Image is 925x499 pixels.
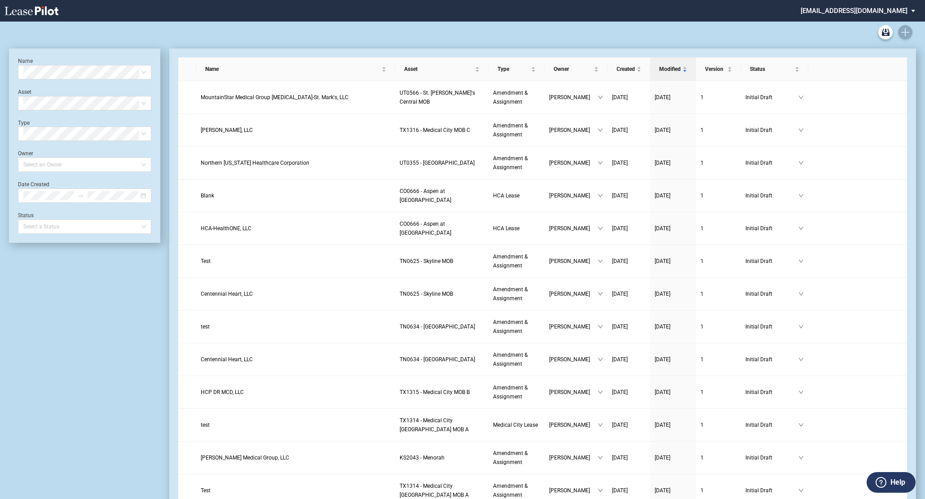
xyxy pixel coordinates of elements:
[700,389,704,395] span: 1
[18,212,34,219] label: Status
[498,65,529,74] span: Type
[201,422,210,428] span: test
[201,291,253,297] span: Centennial Heart, LLC
[798,357,804,362] span: down
[878,25,893,39] a: Archive
[700,487,704,494] span: 1
[400,324,475,330] span: TN0634 - Physicians Park
[612,389,628,395] span: [DATE]
[400,416,484,434] a: TX1314 - Medical City [GEOGRAPHIC_DATA] MOB A
[745,486,798,495] span: Initial Draft
[612,388,646,397] a: [DATE]
[745,224,798,233] span: Initial Draft
[700,127,704,133] span: 1
[612,126,646,135] a: [DATE]
[700,453,736,462] a: 1
[745,420,798,429] span: Initial Draft
[798,291,804,297] span: down
[612,422,628,428] span: [DATE]
[201,224,391,233] a: HCA-HealthONE, LLC
[201,289,391,298] a: Centennial Heart, LLC
[598,488,603,493] span: down
[700,225,704,232] span: 1
[493,121,540,139] a: Amendment & Assignment
[549,453,598,462] span: [PERSON_NAME]
[493,383,540,401] a: Amendment & Assignment
[745,191,798,200] span: Initial Draft
[655,422,670,428] span: [DATE]
[18,89,31,95] label: Asset
[493,318,540,336] a: Amendment & Assignment
[798,258,804,264] span: down
[890,477,905,488] label: Help
[745,388,798,397] span: Initial Draft
[201,126,391,135] a: [PERSON_NAME], LLC
[549,289,598,298] span: [PERSON_NAME]
[400,355,484,364] a: TN0634 - [GEOGRAPHIC_DATA]
[549,126,598,135] span: [PERSON_NAME]
[201,94,348,101] span: MountainStar Medical Group Neurosurgery-St. Mark's, LLC
[612,224,646,233] a: [DATE]
[612,193,628,199] span: [DATE]
[598,258,603,264] span: down
[700,193,704,199] span: 1
[205,65,380,74] span: Name
[201,158,391,167] a: Northern [US_STATE] Healthcare Corporation
[612,420,646,429] a: [DATE]
[612,257,646,266] a: [DATE]
[745,93,798,102] span: Initial Draft
[598,193,603,198] span: down
[700,126,736,135] a: 1
[655,127,670,133] span: [DATE]
[655,355,692,364] a: [DATE]
[201,258,211,264] span: Test
[201,453,391,462] a: [PERSON_NAME] Medical Group, LLC
[549,388,598,397] span: [PERSON_NAME]
[741,57,808,81] th: Status
[196,57,395,81] th: Name
[867,472,916,493] button: Help
[700,356,704,363] span: 1
[493,422,538,428] span: Medical City Lease
[655,126,692,135] a: [DATE]
[700,158,736,167] a: 1
[612,258,628,264] span: [DATE]
[493,350,540,368] a: Amendment & Assignment
[612,487,628,494] span: [DATE]
[400,187,484,205] a: CO0666 - Aspen at [GEOGRAPHIC_DATA]
[700,291,704,297] span: 1
[201,225,251,232] span: HCA-HealthONE, LLC
[598,95,603,100] span: down
[201,322,391,331] a: test
[201,486,391,495] a: Test
[598,455,603,460] span: down
[18,58,33,64] label: Name
[798,127,804,133] span: down
[400,127,470,133] span: TX1316 - Medical City MOB C
[549,93,598,102] span: [PERSON_NAME]
[798,160,804,166] span: down
[493,319,528,334] span: Amendment & Assignment
[201,455,289,461] span: Statland Medical Group, LLC
[655,193,670,199] span: [DATE]
[493,225,520,232] span: HCA Lease
[745,289,798,298] span: Initial Draft
[493,155,528,171] span: Amendment & Assignment
[493,483,528,498] span: Amendment & Assignment
[655,455,670,461] span: [DATE]
[612,324,628,330] span: [DATE]
[598,422,603,428] span: down
[493,449,540,467] a: Amendment & Assignment
[798,422,804,428] span: down
[400,389,470,395] span: TX1315 - Medical City MOB B
[700,257,736,266] a: 1
[201,487,211,494] span: Test
[655,324,670,330] span: [DATE]
[612,94,628,101] span: [DATE]
[700,289,736,298] a: 1
[612,356,628,363] span: [DATE]
[655,158,692,167] a: [DATE]
[700,388,736,397] a: 1
[598,160,603,166] span: down
[650,57,696,81] th: Modified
